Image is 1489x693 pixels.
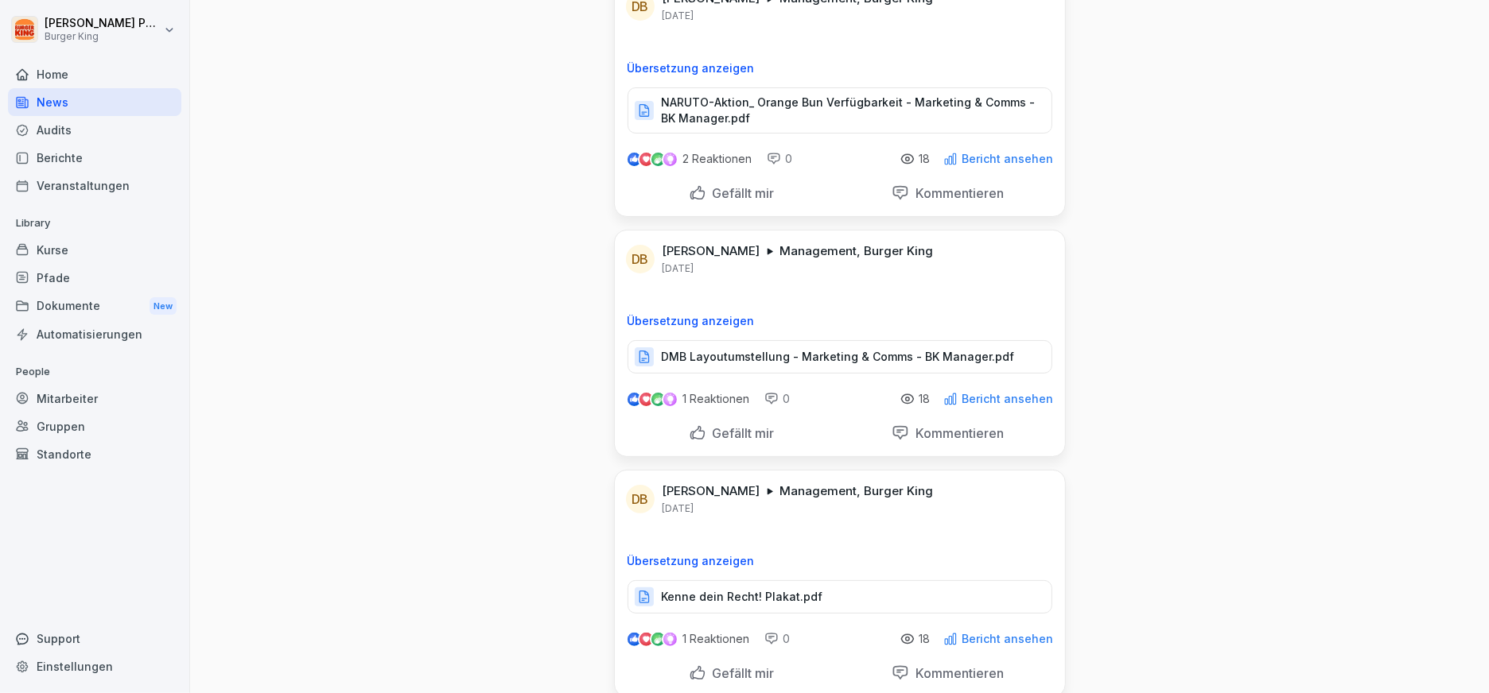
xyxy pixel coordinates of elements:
[8,320,181,348] a: Automatisierungen
[662,349,1015,365] p: DMB Layoutumstellung - Marketing & Comms - BK Manager.pdf
[45,31,161,42] p: Burger King
[663,392,677,406] img: inspiring
[8,264,181,292] a: Pfade
[626,245,655,273] div: DB
[764,631,791,647] div: 0
[780,483,934,499] p: Management, Burger King
[628,315,1052,327] p: Übersetzung anzeigen
[962,393,1054,405] p: Bericht ansehen
[651,153,665,166] img: celebrate
[640,153,652,165] img: love
[640,393,652,405] img: love
[962,633,1054,645] p: Bericht ansehen
[706,425,775,441] p: Gefällt mir
[628,555,1052,567] p: Übersetzung anzeigen
[8,88,181,116] a: News
[8,236,181,264] a: Kurse
[909,425,1004,441] p: Kommentieren
[8,292,181,321] div: Dokumente
[8,440,181,468] a: Standorte
[706,185,775,201] p: Gefällt mir
[8,625,181,652] div: Support
[663,243,760,259] p: [PERSON_NAME]
[628,393,640,405] img: like
[919,393,931,405] p: 18
[767,151,793,167] div: 0
[8,412,181,440] a: Gruppen
[909,665,1004,681] p: Kommentieren
[663,502,694,515] p: [DATE]
[8,172,181,199] a: Veranstaltungen
[628,62,1052,75] p: Übersetzung anzeigen
[628,633,640,645] img: like
[628,354,1052,370] a: DMB Layoutumstellung - Marketing & Comms - BK Manager.pdf
[651,393,665,406] img: celebrate
[663,262,694,275] p: [DATE]
[150,297,177,316] div: New
[626,485,655,513] div: DB
[8,292,181,321] a: DokumenteNew
[764,391,791,407] div: 0
[909,185,1004,201] p: Kommentieren
[640,633,652,645] img: love
[628,594,1052,610] a: Kenne dein Recht! Plakat.pdf
[662,589,823,605] p: Kenne dein Recht! Plakat.pdf
[962,153,1054,165] p: Bericht ansehen
[663,483,760,499] p: [PERSON_NAME]
[8,116,181,144] a: Audits
[683,633,750,645] p: 1 Reaktionen
[8,211,181,236] p: Library
[651,633,665,646] img: celebrate
[663,152,677,166] img: inspiring
[628,153,640,165] img: like
[919,153,931,165] p: 18
[683,153,752,165] p: 2 Reaktionen
[663,10,694,22] p: [DATE]
[780,243,934,259] p: Management, Burger King
[8,144,181,172] a: Berichte
[8,385,181,412] a: Mitarbeiter
[706,665,775,681] p: Gefällt mir
[683,393,750,405] p: 1 Reaktionen
[919,633,931,645] p: 18
[662,95,1036,126] p: NARUTO-Aktion_ Orange Bun Verfügbarkeit - Marketing & Comms - BK Manager.pdf
[8,359,181,385] p: People
[663,632,677,646] img: inspiring
[628,107,1052,123] a: NARUTO-Aktion_ Orange Bun Verfügbarkeit - Marketing & Comms - BK Manager.pdf
[45,17,161,30] p: [PERSON_NAME] Pandiloska
[8,652,181,680] a: Einstellungen
[8,60,181,88] a: Home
